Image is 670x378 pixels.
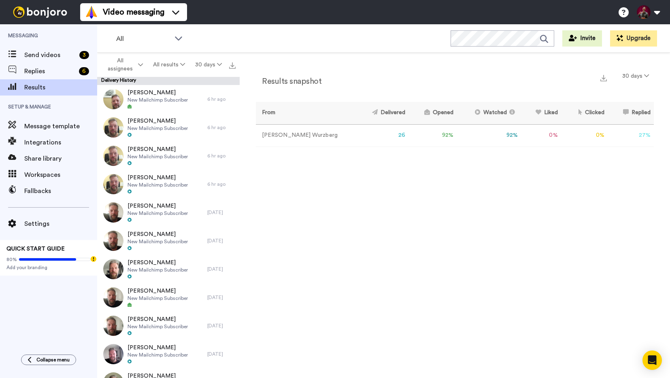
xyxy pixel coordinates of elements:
span: New Mailchimp Subscriber [128,125,188,132]
td: [PERSON_NAME] Wurzberg [256,124,356,147]
th: Clicked [561,102,608,124]
span: Workspaces [24,170,97,180]
div: [DATE] [207,209,236,216]
img: d10c408f-2035-4efb-aeb1-aec029d72bef-thumb.jpg [103,259,123,279]
img: bj-logo-header-white.svg [10,6,70,18]
span: All assignees [104,57,136,73]
span: New Mailchimp Subscriber [128,238,188,245]
div: Open Intercom Messenger [642,350,662,370]
span: 80% [6,256,17,263]
img: export.svg [229,62,236,69]
a: [PERSON_NAME]New Mailchimp Subscriber6 hr ago [97,142,240,170]
img: 03c06e1f-167d-4a2b-8112-5fff61a0c1cb-thumb.jpg [103,231,123,251]
span: [PERSON_NAME] [128,117,188,125]
th: Liked [521,102,561,124]
span: New Mailchimp Subscriber [128,352,188,358]
th: Delivered [356,102,409,124]
td: 0 % [521,124,561,147]
div: 6 hr ago [207,96,236,102]
span: Video messaging [103,6,164,18]
a: [PERSON_NAME]New Mailchimp Subscriber[DATE] [97,312,240,340]
button: All assignees [99,53,148,76]
span: Add your branding [6,264,91,271]
span: [PERSON_NAME] [128,89,188,97]
button: Export all results that match these filters now. [227,59,238,71]
span: Settings [24,219,97,229]
button: Upgrade [610,30,657,47]
span: [PERSON_NAME] [128,315,188,323]
div: 6 hr ago [207,124,236,131]
img: bb4d156f-adcd-4615-a976-0e9bdff6672f-thumb.jpg [103,174,123,194]
img: 6f3d285f-1597-4d58-b6ff-ef3c1b3117f8-thumb.jpg [103,316,123,336]
a: [PERSON_NAME]New Mailchimp Subscriber6 hr ago [97,170,240,198]
img: bbdbb8f2-da05-4ff0-bf34-babb0a96e0b6-thumb.jpg [103,287,123,308]
span: [PERSON_NAME] [128,145,188,153]
span: New Mailchimp Subscriber [128,267,188,273]
img: export.svg [600,75,607,81]
div: 6 hr ago [207,181,236,187]
span: New Mailchimp Subscriber [128,153,188,160]
span: Send videos [24,50,76,60]
button: Collapse menu [21,355,76,365]
span: [PERSON_NAME] [128,202,188,210]
span: Share library [24,154,97,164]
td: 92 % [457,124,521,147]
span: Integrations [24,138,97,147]
div: Delivery History [97,77,240,85]
span: Collapse menu [36,357,70,363]
td: 27 % [608,124,654,147]
span: Results [24,83,97,92]
div: [DATE] [207,294,236,301]
span: [PERSON_NAME] [128,344,188,352]
span: New Mailchimp Subscriber [128,97,188,103]
td: 0 % [561,124,608,147]
img: b1ad2dd2-60e5-4398-b1b8-7b2b60d92763-thumb.jpg [103,117,123,138]
div: [DATE] [207,323,236,329]
a: [PERSON_NAME]New Mailchimp Subscriber[DATE] [97,227,240,255]
span: [PERSON_NAME] [128,259,188,267]
div: [DATE] [207,238,236,244]
button: Export a summary of each team member’s results that match this filter now. [598,72,609,83]
a: [PERSON_NAME]New Mailchimp Subscriber[DATE] [97,255,240,283]
button: 30 days [617,69,654,83]
span: New Mailchimp Subscriber [128,323,188,330]
h2: Results snapshot [256,77,321,86]
span: New Mailchimp Subscriber [128,295,188,302]
div: [DATE] [207,351,236,357]
td: 92 % [408,124,457,147]
span: All [116,34,170,44]
span: New Mailchimp Subscriber [128,210,188,217]
span: Replies [24,66,76,76]
span: [PERSON_NAME] [128,174,188,182]
button: 30 days [190,57,227,72]
div: Tooltip anchor [90,255,97,263]
div: 6 [79,67,89,75]
img: a92919c6-da01-4ecf-9389-770dd879504d-thumb.jpg [103,146,123,166]
img: 4b6e02fb-678c-4743-88b8-16bee61fe94d-thumb.jpg [103,344,123,364]
span: [PERSON_NAME] [128,287,188,295]
img: 47a4c8fe-b00e-4aec-99b2-512544883f7a-thumb.jpg [103,89,123,109]
span: New Mailchimp Subscriber [128,182,188,188]
div: 6 hr ago [207,153,236,159]
th: Watched [457,102,521,124]
img: vm-color.svg [85,6,98,19]
span: Message template [24,121,97,131]
th: From [256,102,356,124]
a: [PERSON_NAME]New Mailchimp Subscriber6 hr ago [97,113,240,142]
a: [PERSON_NAME]New Mailchimp Subscriber6 hr ago [97,85,240,113]
th: Replied [608,102,654,124]
span: QUICK START GUIDE [6,246,65,252]
td: 26 [356,124,409,147]
button: Invite [562,30,602,47]
div: [DATE] [207,266,236,272]
a: [PERSON_NAME]New Mailchimp Subscriber[DATE] [97,283,240,312]
button: All results [148,57,190,72]
a: [PERSON_NAME]New Mailchimp Subscriber[DATE] [97,340,240,368]
th: Opened [408,102,457,124]
a: [PERSON_NAME]New Mailchimp Subscriber[DATE] [97,198,240,227]
span: Fallbacks [24,186,97,196]
img: f67aab45-dbf6-4bee-a96c-8f53328d33f3-thumb.jpg [103,202,123,223]
div: 3 [79,51,89,59]
span: [PERSON_NAME] [128,230,188,238]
